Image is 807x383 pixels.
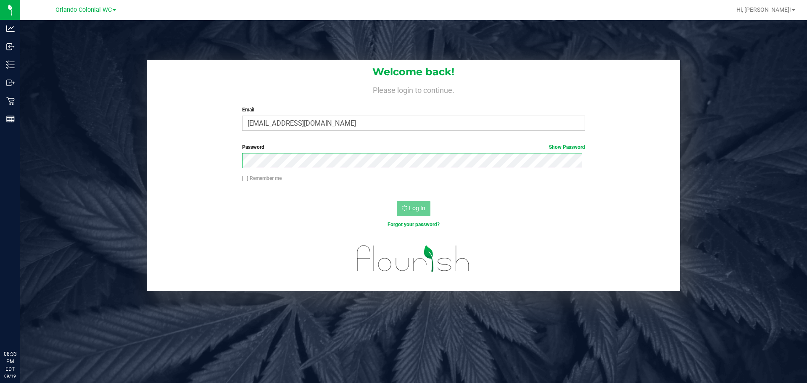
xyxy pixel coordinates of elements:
[388,222,440,227] a: Forgot your password?
[347,237,480,280] img: flourish_logo.svg
[147,84,680,94] h4: Please login to continue.
[409,205,425,211] span: Log In
[242,176,248,182] input: Remember me
[6,115,15,123] inline-svg: Reports
[242,144,264,150] span: Password
[6,61,15,69] inline-svg: Inventory
[736,6,791,13] span: Hi, [PERSON_NAME]!
[6,79,15,87] inline-svg: Outbound
[4,350,16,373] p: 08:33 PM EDT
[55,6,112,13] span: Orlando Colonial WC
[6,24,15,33] inline-svg: Analytics
[147,66,680,77] h1: Welcome back!
[6,42,15,51] inline-svg: Inbound
[397,201,430,216] button: Log In
[549,144,585,150] a: Show Password
[242,174,282,182] label: Remember me
[6,97,15,105] inline-svg: Retail
[242,106,585,114] label: Email
[4,373,16,379] p: 09/19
